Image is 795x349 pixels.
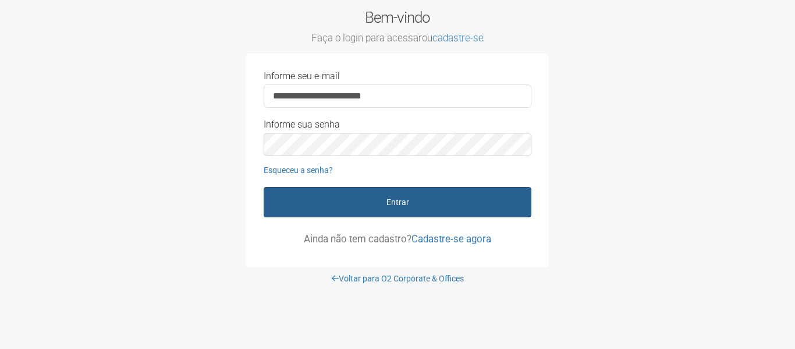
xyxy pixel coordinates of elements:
a: Voltar para O2 Corporate & Offices [332,274,464,283]
a: Esqueceu a senha? [264,165,333,175]
a: Cadastre-se agora [411,233,491,245]
label: Informe seu e-mail [264,71,340,82]
small: Faça o login para acessar [246,32,549,45]
span: ou [422,32,484,44]
a: cadastre-se [432,32,484,44]
h2: Bem-vindo [246,9,549,45]
label: Informe sua senha [264,119,340,130]
button: Entrar [264,187,531,217]
p: Ainda não tem cadastro? [264,234,531,244]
